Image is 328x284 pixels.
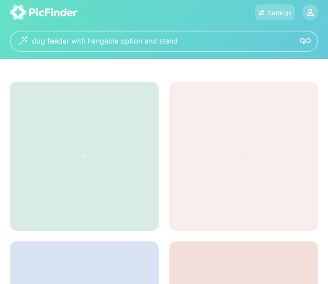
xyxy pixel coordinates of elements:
[268,9,292,16] div: Settings
[300,36,311,47] img: icon-search.svg
[255,4,295,20] button: Settings
[19,36,27,45] img: wizard.svg
[258,9,264,16] img: icon-settings.svg
[10,4,78,20] img: logo-picfinder-white-transparent.svg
